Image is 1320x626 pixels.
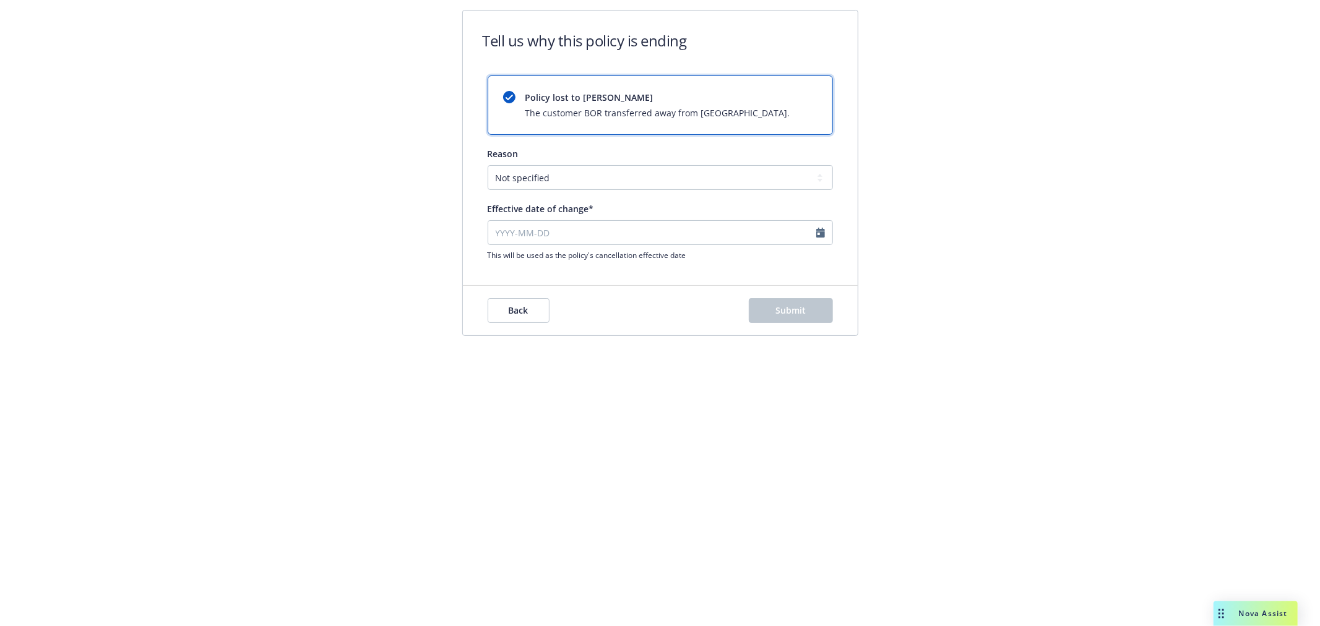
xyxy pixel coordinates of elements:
[749,298,833,323] button: Submit
[775,304,806,316] span: Submit
[483,30,687,51] h1: Tell us why this policy is ending
[509,304,528,316] span: Back
[1214,601,1229,626] div: Drag to move
[488,298,550,323] button: Back
[488,148,519,160] span: Reason
[488,250,833,260] span: This will be used as the policy's cancellation effective date
[488,203,594,215] span: Effective date of change*
[1239,608,1288,619] span: Nova Assist
[488,220,833,245] input: YYYY-MM-DD
[525,91,790,104] span: Policy lost to [PERSON_NAME]
[525,106,790,119] span: The customer BOR transferred away from [GEOGRAPHIC_DATA].
[1214,601,1298,626] button: Nova Assist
